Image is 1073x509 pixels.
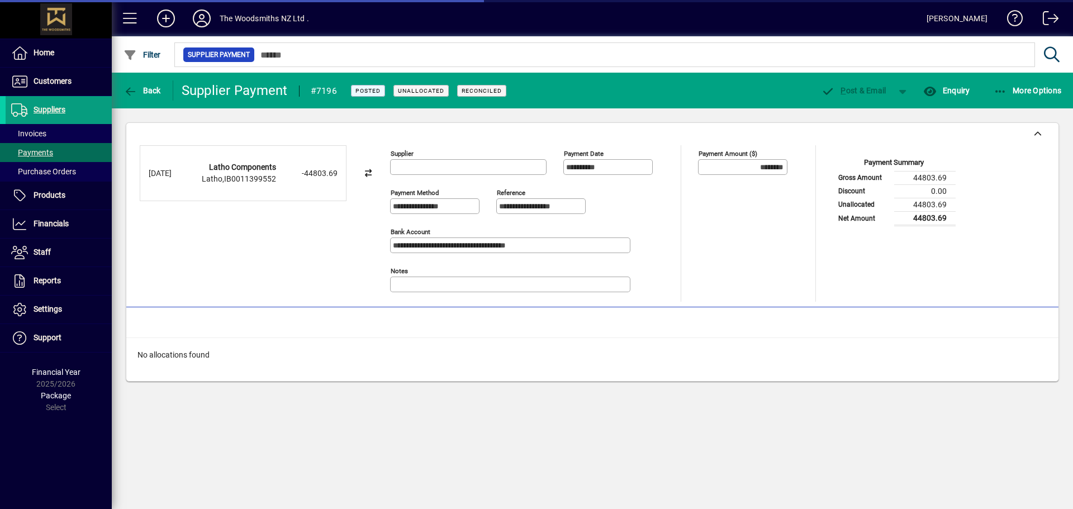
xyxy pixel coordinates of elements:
[34,248,51,256] span: Staff
[6,162,112,181] a: Purchase Orders
[11,148,53,157] span: Payments
[124,50,161,59] span: Filter
[34,305,62,313] span: Settings
[6,210,112,238] a: Financials
[11,167,76,176] span: Purchase Orders
[6,143,112,162] a: Payments
[34,276,61,285] span: Reports
[699,150,757,158] mat-label: Payment Amount ($)
[311,82,337,100] div: #7196
[148,8,184,28] button: Add
[894,211,956,225] td: 44803.69
[126,338,1058,372] div: No allocations found
[6,296,112,324] a: Settings
[391,189,439,197] mat-label: Payment method
[999,2,1023,39] a: Knowledge Base
[34,105,65,114] span: Suppliers
[34,333,61,342] span: Support
[564,150,604,158] mat-label: Payment Date
[391,228,430,236] mat-label: Bank Account
[816,80,892,101] button: Post & Email
[34,219,69,228] span: Financials
[497,189,525,197] mat-label: Reference
[188,49,250,60] span: Supplier Payment
[6,182,112,210] a: Products
[34,48,54,57] span: Home
[6,267,112,295] a: Reports
[112,80,173,101] app-page-header-button: Back
[1034,2,1059,39] a: Logout
[841,86,846,95] span: P
[355,87,381,94] span: Posted
[11,129,46,138] span: Invoices
[202,174,276,183] span: Latho,IB0011399552
[391,267,408,275] mat-label: Notes
[833,171,894,184] td: Gross Amount
[282,168,338,179] div: -44803.69
[6,324,112,352] a: Support
[34,77,72,85] span: Customers
[833,211,894,225] td: Net Amount
[894,198,956,211] td: 44803.69
[927,9,987,27] div: [PERSON_NAME]
[6,124,112,143] a: Invoices
[6,68,112,96] a: Customers
[32,368,80,377] span: Financial Year
[184,8,220,28] button: Profile
[991,80,1065,101] button: More Options
[894,184,956,198] td: 0.00
[822,86,886,95] span: ost & Email
[894,171,956,184] td: 44803.69
[462,87,502,94] span: Reconciled
[6,239,112,267] a: Staff
[833,184,894,198] td: Discount
[182,82,288,99] div: Supplier Payment
[833,145,956,226] app-page-summary-card: Payment Summary
[833,157,956,171] div: Payment Summary
[124,86,161,95] span: Back
[6,39,112,67] a: Home
[149,168,193,179] div: [DATE]
[121,45,164,65] button: Filter
[220,9,309,27] div: The Woodsmiths NZ Ltd .
[923,86,970,95] span: Enquiry
[391,150,414,158] mat-label: Supplier
[833,198,894,211] td: Unallocated
[121,80,164,101] button: Back
[398,87,444,94] span: Unallocated
[41,391,71,400] span: Package
[209,163,276,172] strong: Latho Components
[994,86,1062,95] span: More Options
[920,80,972,101] button: Enquiry
[34,191,65,199] span: Products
